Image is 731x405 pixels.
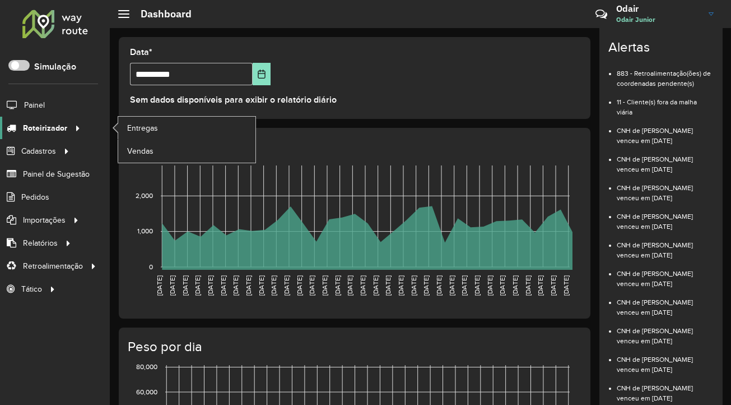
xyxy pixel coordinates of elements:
text: [DATE] [334,275,341,296]
text: [DATE] [410,275,417,296]
a: Vendas [118,140,255,162]
label: Simulação [34,60,76,73]
text: [DATE] [359,275,366,296]
text: [DATE] [486,275,493,296]
text: 80,000 [136,363,157,370]
text: [DATE] [562,275,570,296]
text: [DATE] [550,275,557,296]
text: [DATE] [346,275,353,296]
span: Tático [21,283,42,295]
text: [DATE] [308,275,315,296]
li: CNH de [PERSON_NAME] venceu em [DATE] [617,146,714,174]
text: 2,000 [136,192,153,199]
text: 0 [149,263,153,270]
li: CNH de [PERSON_NAME] venceu em [DATE] [617,375,714,403]
a: Contato Rápido [589,2,613,26]
h2: Dashboard [129,8,192,20]
text: [DATE] [207,275,214,296]
h4: Capacidade por dia [128,139,579,155]
text: [DATE] [397,275,404,296]
text: [DATE] [245,275,252,296]
text: [DATE] [422,275,430,296]
li: CNH de [PERSON_NAME] venceu em [DATE] [617,346,714,375]
span: Painel de Sugestão [23,168,90,180]
span: Odair Junior [616,15,700,25]
text: [DATE] [384,275,392,296]
text: [DATE] [194,275,201,296]
text: [DATE] [473,275,481,296]
li: CNH de [PERSON_NAME] venceu em [DATE] [617,117,714,146]
text: [DATE] [372,275,379,296]
h4: Peso por dia [128,339,579,355]
label: Sem dados disponíveis para exibir o relatório diário [130,93,337,107]
text: 60,000 [136,388,157,395]
li: CNH de [PERSON_NAME] venceu em [DATE] [617,317,714,346]
span: Painel [24,99,45,111]
text: [DATE] [232,275,239,296]
text: [DATE] [296,275,303,296]
li: CNH de [PERSON_NAME] venceu em [DATE] [617,260,714,289]
text: [DATE] [270,275,277,296]
span: Importações [23,214,66,226]
text: [DATE] [156,275,163,296]
text: [DATE] [283,275,290,296]
span: Relatórios [23,237,58,249]
text: [DATE] [537,275,544,296]
text: 1,000 [137,227,153,234]
li: CNH de [PERSON_NAME] venceu em [DATE] [617,232,714,260]
text: [DATE] [169,275,176,296]
text: [DATE] [435,275,443,296]
text: [DATE] [524,275,532,296]
text: [DATE] [181,275,189,296]
button: Choose Date [253,63,271,85]
text: [DATE] [511,275,519,296]
text: [DATE] [499,275,506,296]
li: CNH de [PERSON_NAME] venceu em [DATE] [617,203,714,232]
label: Data [130,45,152,59]
span: Retroalimentação [23,260,83,272]
span: Pedidos [21,191,49,203]
text: [DATE] [448,275,455,296]
h3: Odair [616,3,700,14]
span: Entregas [127,122,158,134]
span: Cadastros [21,145,56,157]
text: [DATE] [321,275,328,296]
li: 883 - Retroalimentação(ões) de coordenadas pendente(s) [617,60,714,89]
li: CNH de [PERSON_NAME] venceu em [DATE] [617,289,714,317]
a: Entregas [118,117,255,139]
span: Roteirizador [23,122,67,134]
span: Vendas [127,145,153,157]
li: 11 - Cliente(s) fora da malha viária [617,89,714,117]
text: [DATE] [460,275,468,296]
h4: Alertas [608,39,714,56]
text: [DATE] [220,275,227,296]
li: CNH de [PERSON_NAME] venceu em [DATE] [617,174,714,203]
text: [DATE] [258,275,265,296]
